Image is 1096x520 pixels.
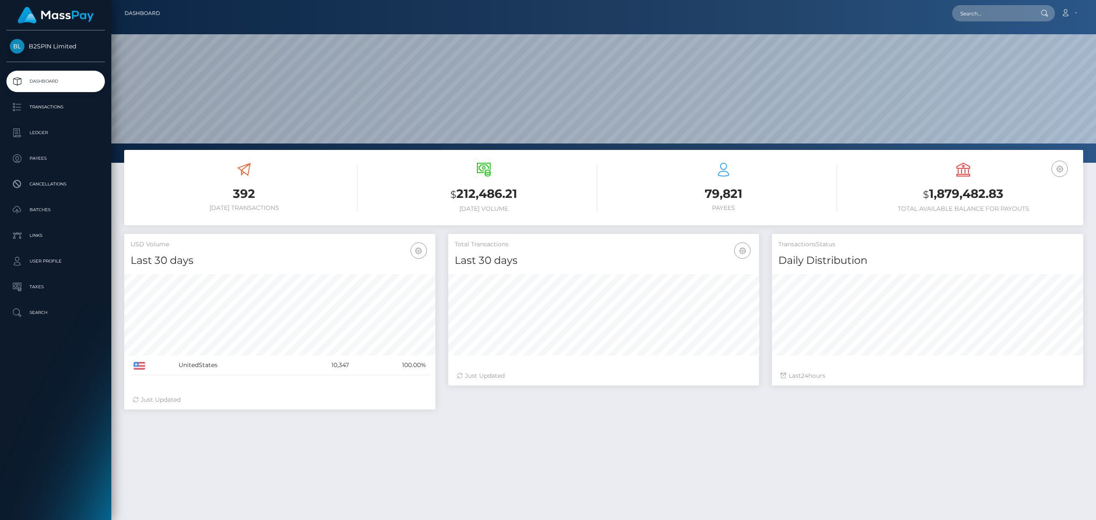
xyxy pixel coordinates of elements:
[6,148,105,169] a: Payees
[923,188,929,200] small: $
[610,204,837,212] h6: Payees
[816,240,835,248] mh: Status
[10,178,101,191] p: Cancellations
[6,173,105,195] a: Cancellations
[10,75,101,88] p: Dashboard
[131,204,357,212] h6: [DATE] Transactions
[6,96,105,118] a: Transactions
[780,371,1075,380] div: Last hours
[6,122,105,143] a: Ledger
[6,225,105,246] a: Links
[131,240,429,249] h5: USD Volume
[10,39,24,54] img: B2SPIN Limited
[10,255,101,268] p: User Profile
[450,188,456,200] small: $
[291,356,351,375] td: 10,347
[850,185,1077,203] h3: 1,879,482.83
[352,356,429,375] td: 100.00%
[18,7,94,24] img: MassPay Logo
[133,395,427,404] div: Just Updated
[10,152,101,165] p: Payees
[134,362,145,370] img: US.png
[455,240,753,249] h5: Total Transactions
[801,372,808,380] span: 24
[199,361,214,369] mh: State
[610,185,837,202] h3: 79,821
[778,253,1077,268] h4: Daily Distribution
[850,205,1077,212] h6: Total Available Balance for Payouts
[10,126,101,139] p: Ledger
[6,251,105,272] a: User Profile
[10,203,101,216] p: Batches
[131,253,429,268] h4: Last 30 days
[370,205,597,212] h6: [DATE] Volume
[457,371,751,380] div: Just Updated
[778,240,1077,249] h5: Transactions
[6,276,105,298] a: Taxes
[6,302,105,323] a: Search
[125,4,160,22] a: Dashboard
[6,71,105,92] a: Dashboard
[10,281,101,293] p: Taxes
[6,199,105,221] a: Batches
[131,185,357,202] h3: 392
[952,5,1033,21] input: Search...
[10,101,101,114] p: Transactions
[370,185,597,203] h3: 212,486.21
[455,253,753,268] h4: Last 30 days
[176,356,291,375] td: United s
[10,229,101,242] p: Links
[6,42,105,50] span: B2SPIN Limited
[10,306,101,319] p: Search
